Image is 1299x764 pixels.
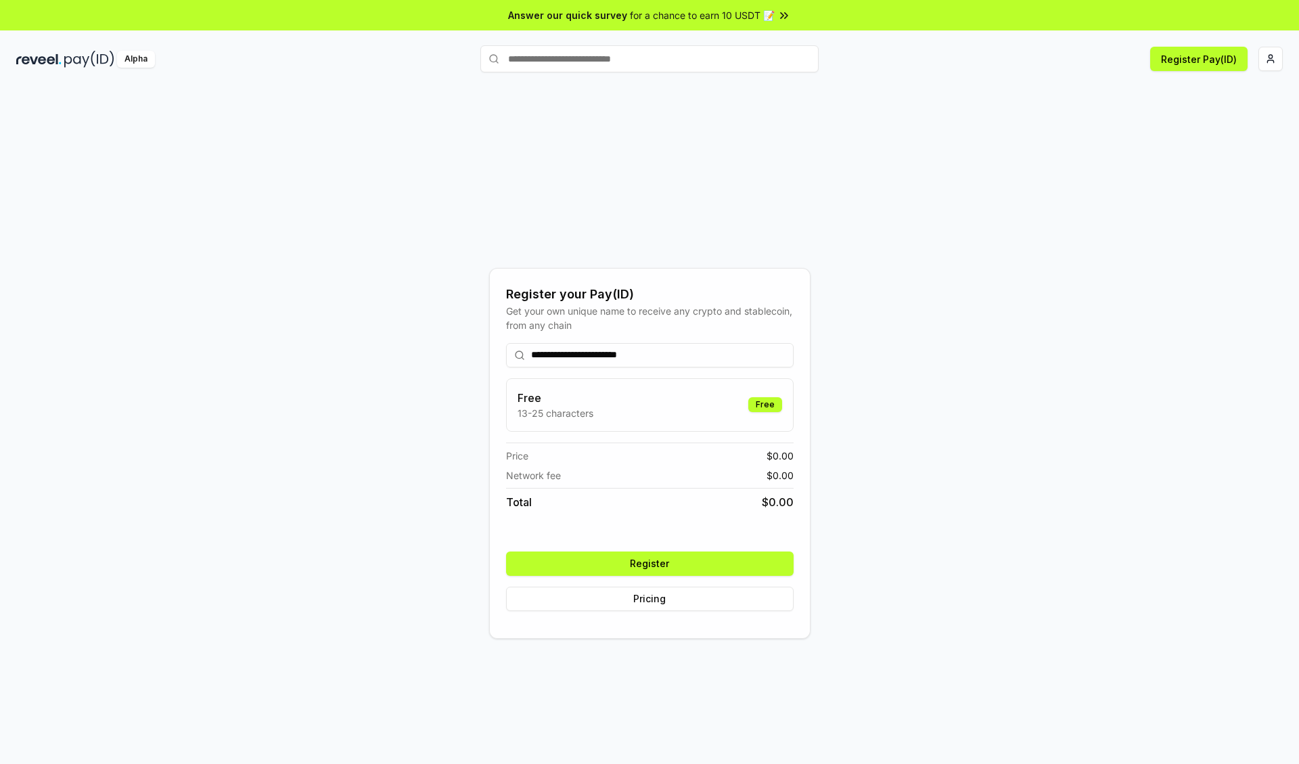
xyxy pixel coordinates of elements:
[508,8,627,22] span: Answer our quick survey
[506,285,794,304] div: Register your Pay(ID)
[767,449,794,463] span: $ 0.00
[506,587,794,611] button: Pricing
[518,406,593,420] p: 13-25 characters
[64,51,114,68] img: pay_id
[630,8,775,22] span: for a chance to earn 10 USDT 📝
[767,468,794,482] span: $ 0.00
[506,468,561,482] span: Network fee
[506,304,794,332] div: Get your own unique name to receive any crypto and stablecoin, from any chain
[506,494,532,510] span: Total
[748,397,782,412] div: Free
[117,51,155,68] div: Alpha
[518,390,593,406] h3: Free
[762,494,794,510] span: $ 0.00
[16,51,62,68] img: reveel_dark
[506,449,528,463] span: Price
[1150,47,1248,71] button: Register Pay(ID)
[506,552,794,576] button: Register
